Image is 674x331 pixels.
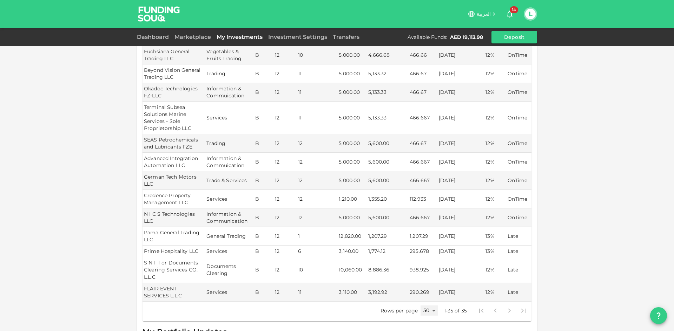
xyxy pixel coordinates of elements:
td: 11 [297,283,338,302]
td: 5,000.00 [337,102,367,134]
td: General Trading [205,227,254,246]
td: 5,600.00 [367,153,408,171]
td: Late [506,227,531,246]
td: Services [205,246,254,257]
td: [DATE] [437,227,484,246]
td: 12 [273,83,297,102]
td: 295.678 [408,246,437,257]
td: 3,140.00 [337,246,367,257]
td: Late [506,246,531,257]
td: 5,600.00 [367,171,408,190]
td: [DATE] [437,64,484,83]
p: 1-35 of 35 [444,307,467,314]
a: Marketplace [172,34,214,40]
td: 12% [484,257,506,283]
td: Advanced Integration Automation LLC [143,153,205,171]
td: OnTime [506,208,531,227]
td: 8,886.36 [367,257,408,283]
td: B [254,171,273,190]
td: 12% [484,190,506,208]
td: B [254,134,273,153]
td: 11 [297,83,338,102]
td: [DATE] [437,208,484,227]
td: 10 [297,46,338,64]
td: OnTime [506,64,531,83]
td: [DATE] [437,283,484,302]
td: 466.67 [408,83,437,102]
td: B [254,102,273,134]
td: 12% [484,46,506,64]
td: 12% [484,171,506,190]
td: B [254,64,273,83]
td: 12% [484,134,506,153]
td: 5,600.00 [367,134,408,153]
td: 12 [273,102,297,134]
td: Information & Communication [205,208,254,227]
td: Beyond Vision General Trading LLC [143,64,205,83]
td: 10 [297,257,338,283]
td: 1,207.29 [408,227,437,246]
td: 466.66 [408,46,437,64]
td: 12 [273,46,297,64]
td: Prime Hospitality LLC [143,246,205,257]
p: Rows per page [381,307,418,314]
td: 12 [273,153,297,171]
td: S N I For Documents Clearing Services CO. L.L.C [143,257,205,283]
td: 290.269 [408,283,437,302]
td: 11 [297,102,338,134]
td: 1,355.20 [367,190,408,208]
a: Dashboard [137,34,172,40]
td: B [254,257,273,283]
td: B [254,46,273,64]
td: Pama General Trading LLC [143,227,205,246]
td: 12 [297,208,338,227]
td: [DATE] [437,83,484,102]
td: Documents Clearing [205,257,254,283]
td: 1,210.00 [337,190,367,208]
td: 5,133.32 [367,64,408,83]
td: 10,060.00 [337,257,367,283]
td: B [254,227,273,246]
td: OnTime [506,102,531,134]
td: [DATE] [437,153,484,171]
a: Transfers [330,34,362,40]
td: Information & Commuication [205,153,254,171]
td: [DATE] [437,102,484,134]
td: 1 [297,227,338,246]
div: Available Funds : [408,34,447,41]
td: 466.667 [408,171,437,190]
td: Trading [205,64,254,83]
td: [DATE] [437,190,484,208]
td: [DATE] [437,134,484,153]
td: OnTime [506,46,531,64]
td: 5,133.33 [367,83,408,102]
td: 5,000.00 [337,171,367,190]
td: 5,000.00 [337,64,367,83]
td: Services [205,190,254,208]
button: 14 [503,7,517,21]
td: 5,000.00 [337,46,367,64]
td: 12 [273,171,297,190]
td: [DATE] [437,46,484,64]
td: 12% [484,64,506,83]
td: OnTime [506,134,531,153]
td: 11 [297,64,338,83]
td: N I C S Technologies LLC [143,208,205,227]
td: Trading [205,134,254,153]
td: 12% [484,83,506,102]
td: 5,000.00 [337,153,367,171]
td: 12 [273,283,297,302]
td: Okadoc Technologies FZ-LLC [143,83,205,102]
td: 5,000.00 [337,208,367,227]
td: 12% [484,208,506,227]
td: 466.67 [408,64,437,83]
td: 4,666.68 [367,46,408,64]
td: 12 [273,227,297,246]
td: 13% [484,246,506,257]
button: question [650,307,667,324]
td: 12 [297,190,338,208]
td: 5,133.33 [367,102,408,134]
td: Fuchsiana General Trading LLC [143,46,205,64]
td: B [254,246,273,257]
td: 1,774.12 [367,246,408,257]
